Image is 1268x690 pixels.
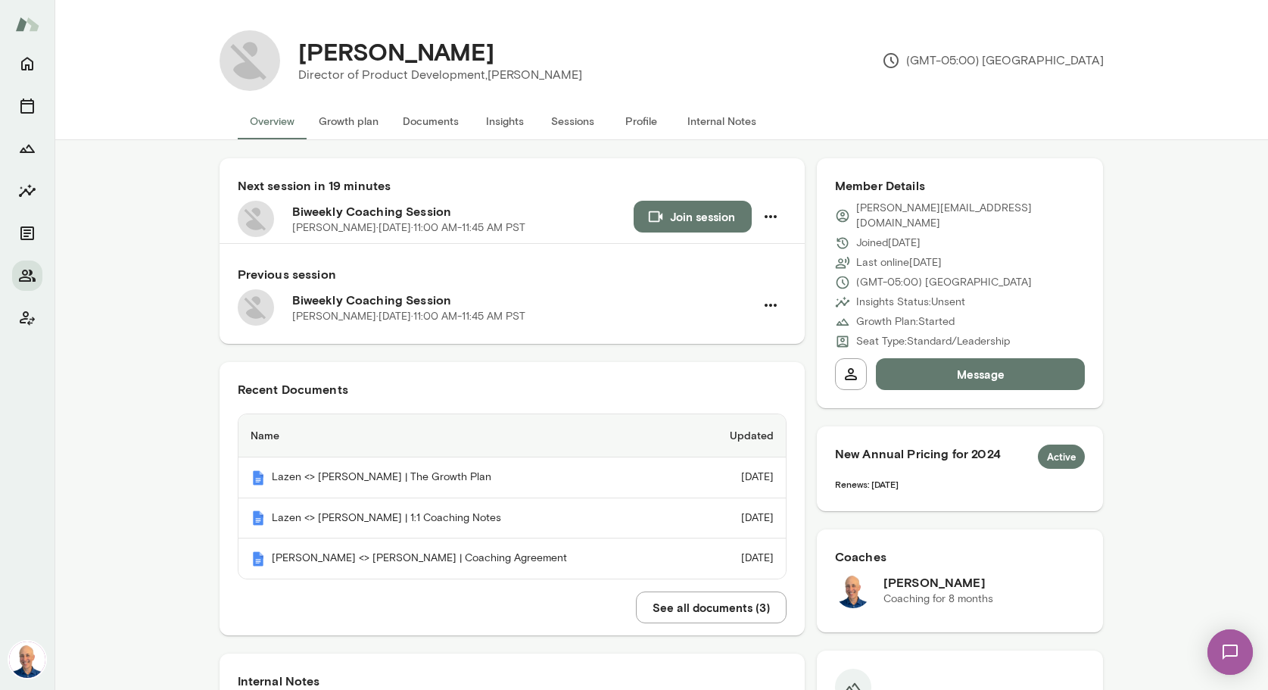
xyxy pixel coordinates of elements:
td: [DATE] [694,498,786,539]
img: Mark Lazen [835,572,871,608]
button: Client app [12,303,42,333]
img: Mark Lazen [9,642,45,678]
button: Join session [634,201,752,233]
button: Growth Plan [12,133,42,164]
button: Home [12,48,42,79]
img: Anthony Schmill [220,30,280,91]
p: Last online [DATE] [856,255,942,270]
h6: Biweekly Coaching Session [292,202,634,220]
th: Lazen <> [PERSON_NAME] | The Growth Plan [238,457,695,498]
p: Growth Plan: Started [856,314,955,329]
h6: Internal Notes [238,672,787,690]
p: [PERSON_NAME] · [DATE] · 11:00 AM-11:45 AM PST [292,309,525,324]
h6: Previous session [238,265,787,283]
button: Sessions [12,91,42,121]
p: Insights Status: Unsent [856,295,965,310]
h6: Next session in 19 minutes [238,176,787,195]
button: See all documents (3) [636,592,787,623]
span: Renews: [DATE] [835,479,899,489]
p: Director of Product Development, [PERSON_NAME] [298,66,582,84]
p: (GMT-05:00) [GEOGRAPHIC_DATA] [882,52,1104,70]
button: Profile [607,103,675,139]
h6: Biweekly Coaching Session [292,291,755,309]
button: Internal Notes [675,103,768,139]
img: Mento [251,551,266,567]
button: Growth plan [307,103,391,139]
h6: Coaches [835,548,1086,566]
button: Overview [238,103,307,139]
h4: [PERSON_NAME] [298,37,494,66]
p: Joined [DATE] [856,236,921,251]
p: Seat Type: Standard/Leadership [856,334,1010,349]
th: Name [238,414,695,457]
button: Documents [391,103,471,139]
p: Coaching for 8 months [883,592,993,607]
th: Updated [694,414,786,457]
img: Mento [251,510,266,526]
button: Sessions [539,103,607,139]
p: [PERSON_NAME][EMAIL_ADDRESS][DOMAIN_NAME] [856,201,1086,231]
button: Insights [12,176,42,206]
button: Members [12,261,42,291]
p: (GMT-05:00) [GEOGRAPHIC_DATA] [856,275,1032,290]
h6: [PERSON_NAME] [883,573,993,592]
th: [PERSON_NAME] <> [PERSON_NAME] | Coaching Agreement [238,539,695,579]
h6: New Annual Pricing for 2024 [835,445,1086,469]
span: Active [1038,450,1086,465]
img: Mento [251,470,266,485]
img: Mento [15,10,39,39]
button: Documents [12,218,42,248]
p: [PERSON_NAME] · [DATE] · 11:00 AM-11:45 AM PST [292,220,525,236]
td: [DATE] [694,539,786,579]
td: [DATE] [694,457,786,498]
h6: Member Details [835,176,1086,195]
button: Insights [471,103,539,139]
th: Lazen <> [PERSON_NAME] | 1:1 Coaching Notes [238,498,695,539]
button: Message [876,358,1086,390]
h6: Recent Documents [238,380,787,398]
